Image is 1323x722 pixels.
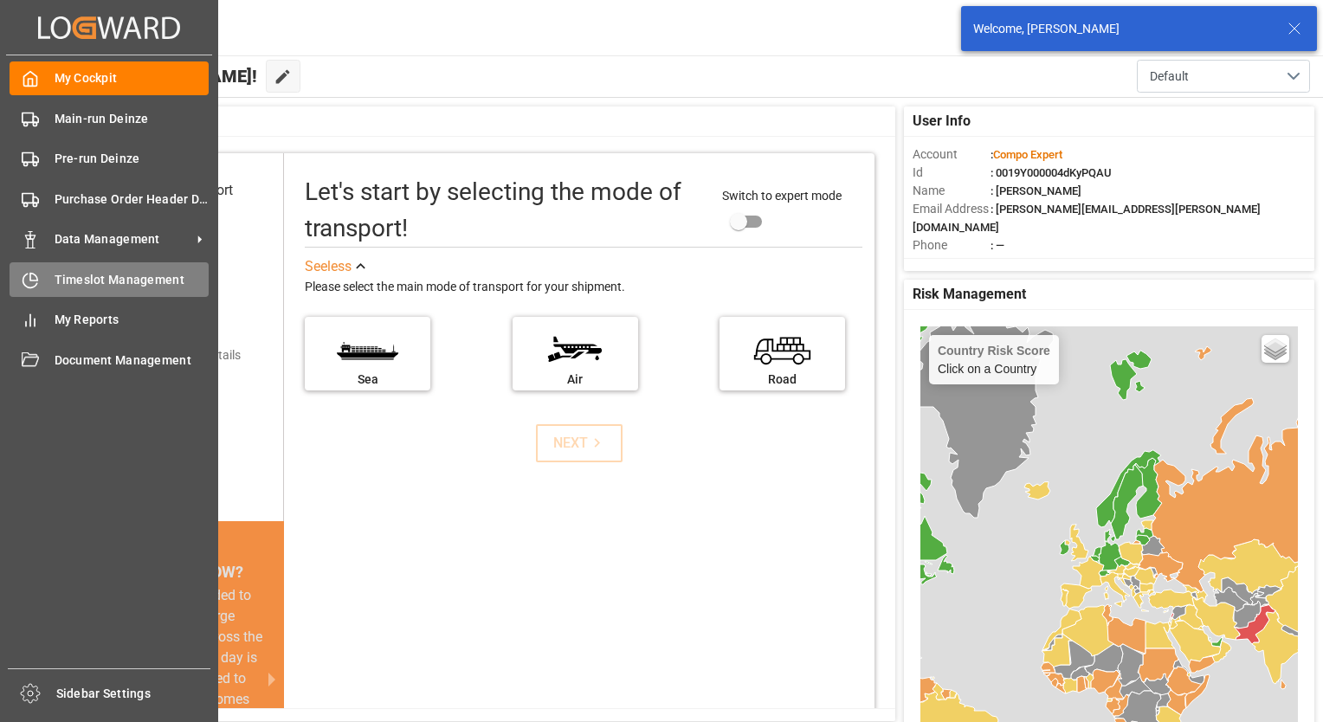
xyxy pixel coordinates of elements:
[305,277,862,298] div: Please select the main mode of transport for your shipment.
[993,148,1062,161] span: Compo Expert
[10,142,209,176] a: Pre-run Deinze
[913,200,991,218] span: Email Address
[913,111,971,132] span: User Info
[913,236,991,255] span: Phone
[10,61,209,95] a: My Cockpit
[521,371,629,389] div: Air
[313,371,422,389] div: Sea
[991,148,1062,161] span: :
[305,256,352,277] div: See less
[991,184,1081,197] span: : [PERSON_NAME]
[305,174,705,247] div: Let's start by selecting the mode of transport!
[10,101,209,135] a: Main-run Deinze
[55,311,210,329] span: My Reports
[938,344,1050,358] h4: Country Risk Score
[728,371,836,389] div: Road
[913,145,991,164] span: Account
[55,271,210,289] span: Timeslot Management
[536,424,623,462] button: NEXT
[55,150,210,168] span: Pre-run Deinze
[991,166,1112,179] span: : 0019Y000004dKyPQAU
[913,284,1026,305] span: Risk Management
[913,255,991,273] span: Account Type
[1150,68,1189,86] span: Default
[1137,60,1310,93] button: open menu
[913,164,991,182] span: Id
[71,60,257,93] span: Hello [PERSON_NAME]!
[10,182,209,216] a: Purchase Order Header Deinze
[938,344,1050,376] div: Click on a Country
[55,69,210,87] span: My Cockpit
[991,257,1034,270] span: : Shipper
[553,433,606,454] div: NEXT
[55,190,210,209] span: Purchase Order Header Deinze
[55,110,210,128] span: Main-run Deinze
[55,351,210,370] span: Document Management
[913,182,991,200] span: Name
[991,239,1004,252] span: : —
[722,189,842,203] span: Switch to expert mode
[973,20,1271,38] div: Welcome, [PERSON_NAME]
[913,203,1261,234] span: : [PERSON_NAME][EMAIL_ADDRESS][PERSON_NAME][DOMAIN_NAME]
[10,262,209,296] a: Timeslot Management
[1262,335,1289,363] a: Layers
[55,230,191,248] span: Data Management
[56,685,211,703] span: Sidebar Settings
